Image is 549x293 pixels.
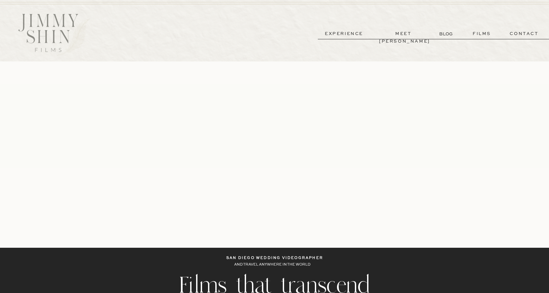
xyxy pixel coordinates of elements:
[500,30,548,38] a: contact
[379,30,428,38] a: meet [PERSON_NAME]
[439,30,454,37] a: BLOG
[319,30,368,38] a: experience
[466,30,498,38] a: films
[234,262,315,269] p: AND TRAVEL ANYWHERE IN THE WORLD
[226,256,323,260] b: San Diego wedding videographer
